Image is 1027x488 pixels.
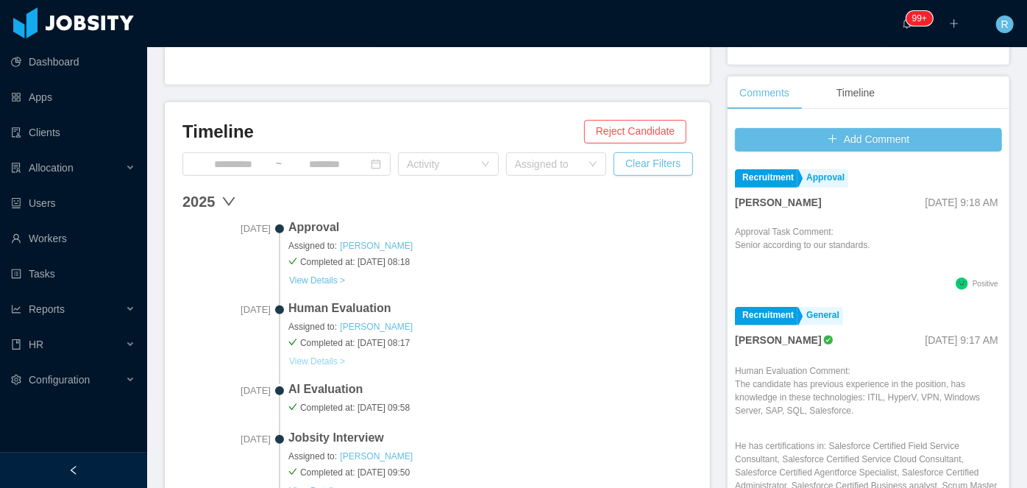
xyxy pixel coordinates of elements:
[182,120,584,144] h3: Timeline
[11,259,135,289] a: icon: profileTasks
[288,275,346,286] button: View Details >
[11,375,21,385] i: icon: setting
[735,378,1002,417] p: The candidate has previous experience in the position, has knowledge in these technologies: ITIL,...
[182,191,692,213] div: 2025 down
[288,239,692,252] span: Assigned to:
[735,225,870,274] div: Approval Task Comment:
[799,307,843,325] a: General
[339,240,413,252] a: [PERSON_NAME]
[288,320,692,333] span: Assigned to:
[182,222,271,236] span: [DATE]
[288,356,346,367] button: View Details >
[371,159,381,169] i: icon: calendar
[925,334,998,346] span: [DATE] 9:17 AM
[589,160,597,170] i: icon: down
[11,82,135,112] a: icon: appstoreApps
[288,403,297,411] i: icon: check
[29,374,90,386] span: Configuration
[735,169,797,188] a: Recruitment
[1001,15,1009,33] span: R
[515,157,582,171] div: Assigned to
[29,162,74,174] span: Allocation
[735,238,870,252] p: Senior according to our standards.
[735,128,1002,152] button: icon: plusAdd Comment
[949,18,959,29] i: icon: plus
[614,152,692,176] button: Clear Filters
[973,280,998,288] span: Positive
[182,432,271,447] span: [DATE]
[288,450,692,463] span: Assigned to:
[11,224,135,253] a: icon: userWorkers
[288,466,692,479] span: Completed at: [DATE] 09:50
[735,307,797,325] a: Recruitment
[735,334,821,346] strong: [PERSON_NAME]
[11,304,21,314] i: icon: line-chart
[288,355,346,367] a: View Details >
[735,197,821,208] strong: [PERSON_NAME]
[902,18,912,29] i: icon: bell
[221,194,236,209] span: down
[288,429,692,447] span: Jobsity Interview
[11,188,135,218] a: icon: robotUsers
[584,120,686,144] button: Reject Candidate
[11,47,135,77] a: icon: pie-chartDashboard
[11,118,135,147] a: icon: auditClients
[29,303,65,315] span: Reports
[925,197,998,208] span: [DATE] 9:18 AM
[11,163,21,173] i: icon: solution
[288,257,297,266] i: icon: check
[339,450,413,462] a: [PERSON_NAME]
[182,383,271,398] span: [DATE]
[728,77,801,110] div: Comments
[11,339,21,350] i: icon: book
[407,157,474,171] div: Activity
[288,381,692,398] span: AI Evaluation
[288,300,692,317] span: Human Evaluation
[906,11,933,26] sup: 263
[339,321,413,333] a: [PERSON_NAME]
[288,401,692,414] span: Completed at: [DATE] 09:58
[29,339,43,350] span: HR
[481,160,490,170] i: icon: down
[288,274,346,286] a: View Details >
[799,169,848,188] a: Approval
[288,255,692,269] span: Completed at: [DATE] 08:18
[288,219,692,236] span: Approval
[182,303,271,317] span: [DATE]
[825,77,886,110] div: Timeline
[288,467,297,476] i: icon: check
[288,336,692,350] span: Completed at: [DATE] 08:17
[288,338,297,347] i: icon: check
